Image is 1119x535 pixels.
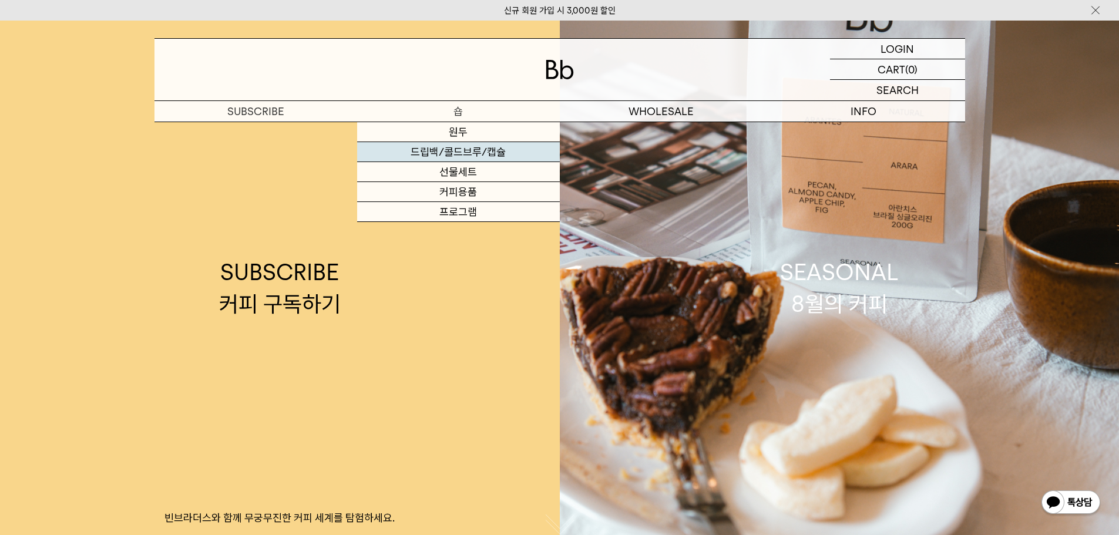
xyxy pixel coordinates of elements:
[830,39,965,59] a: LOGIN
[357,182,560,202] a: 커피용품
[830,59,965,80] a: CART (0)
[357,122,560,142] a: 원두
[357,142,560,162] a: 드립백/콜드브루/캡슐
[154,101,357,122] a: SUBSCRIBE
[357,202,560,222] a: 프로그램
[504,5,616,16] a: 신규 회원 가입 시 3,000원 할인
[560,101,762,122] p: WHOLESALE
[876,80,919,100] p: SEARCH
[357,162,560,182] a: 선물세트
[546,60,574,79] img: 로고
[905,59,918,79] p: (0)
[780,257,899,319] div: SEASONAL 8월의 커피
[878,59,905,79] p: CART
[219,257,341,319] div: SUBSCRIBE 커피 구독하기
[1040,489,1101,517] img: 카카오톡 채널 1:1 채팅 버튼
[357,101,560,122] a: 숍
[881,39,914,59] p: LOGIN
[762,101,965,122] p: INFO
